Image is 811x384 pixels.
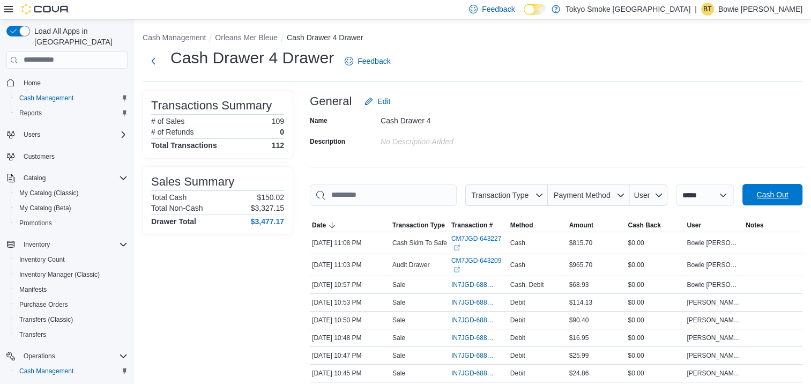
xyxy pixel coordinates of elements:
button: My Catalog (Beta) [11,201,132,216]
button: IN7JGD-6880397 [451,349,506,362]
div: $0.00 [626,314,684,327]
span: $24.86 [569,369,589,378]
span: Debit [510,351,525,360]
span: Cash Management [15,365,128,378]
nav: An example of EuiBreadcrumbs [143,32,802,45]
span: Feedback [482,4,515,14]
span: [PERSON_NAME] [PERSON_NAME] [687,334,741,342]
button: Promotions [11,216,132,231]
a: My Catalog (Classic) [15,187,83,200]
input: This is a search bar. As you type, the results lower in the page will automatically filter. [310,184,457,206]
h6: # of Sales [151,117,184,125]
h4: Total Transactions [151,141,217,150]
span: Cash Management [19,94,73,102]
div: [DATE] 10:53 PM [310,296,390,309]
button: IN7JGD-6880388 [451,367,506,380]
p: Sale [392,351,405,360]
span: Transaction Type [471,191,529,200]
span: Date [312,221,326,230]
span: Cash, Debit [510,280,544,289]
button: Cash Out [742,184,802,205]
span: My Catalog (Beta) [19,204,71,212]
span: Cash Management [19,367,73,375]
button: Inventory Count [11,252,132,267]
button: Operations [19,350,59,363]
span: Method [510,221,533,230]
span: Inventory [24,240,50,249]
span: Cash [510,239,525,247]
div: Cash Drawer 4 [381,112,524,125]
h6: Total Cash [151,193,187,202]
button: Purchase Orders [11,297,132,312]
h1: Cash Drawer 4 Drawer [170,47,334,69]
a: Inventory Manager (Classic) [15,268,104,281]
span: Load All Apps in [GEOGRAPHIC_DATA] [30,26,128,47]
button: Users [19,128,44,141]
span: My Catalog (Classic) [15,187,128,200]
span: Dark Mode [524,15,524,16]
span: [PERSON_NAME] [PERSON_NAME] [687,351,741,360]
span: [PERSON_NAME] [PERSON_NAME] [687,298,741,307]
label: Name [310,116,328,125]
h6: # of Refunds [151,128,194,136]
span: IN7JGD-6880397 [451,351,495,360]
button: IN7JGD-6880416 [451,314,506,327]
span: Promotions [15,217,128,230]
h4: $3,477.17 [251,217,284,226]
button: Manifests [11,282,132,297]
span: Debit [510,298,525,307]
h4: 112 [272,141,284,150]
div: $0.00 [626,237,684,249]
a: Cash Management [15,365,78,378]
span: Amount [569,221,593,230]
span: Customers [24,152,55,161]
button: Reports [11,106,132,121]
button: Notes [743,219,802,232]
span: Promotions [19,219,52,227]
p: Audit Drawer [392,261,429,269]
span: IN7JGD-6880388 [451,369,495,378]
a: Promotions [15,217,56,230]
span: IN7JGD-6880447 [451,280,495,289]
label: Description [310,137,345,146]
button: Cash Management [11,364,132,379]
p: Sale [392,316,405,324]
span: Bowie [PERSON_NAME] [687,239,741,247]
span: User [687,221,701,230]
div: $0.00 [626,331,684,344]
p: $150.02 [257,193,284,202]
a: CM7JGD-643209External link [451,256,506,274]
button: User [684,219,743,232]
span: IN7JGD-6880416 [451,316,495,324]
svg: External link [453,245,460,251]
button: Catalog [19,172,50,184]
span: Reports [19,109,42,117]
span: Users [19,128,128,141]
button: Catalog [2,171,132,186]
div: [DATE] 11:08 PM [310,237,390,249]
div: $0.00 [626,259,684,271]
a: Transfers (Classic) [15,313,77,326]
span: Cash [510,261,525,269]
h3: General [310,95,352,108]
span: Notes [746,221,763,230]
span: Catalog [24,174,46,182]
button: Users [2,127,132,142]
div: [DATE] 10:50 PM [310,314,390,327]
button: Cash Management [143,33,206,42]
p: 109 [272,117,284,125]
span: Operations [19,350,128,363]
span: Inventory Count [15,253,128,266]
span: Manifests [15,283,128,296]
div: [DATE] 10:45 PM [310,367,390,380]
span: Catalog [19,172,128,184]
button: IN7JGD-6880431 [451,296,506,309]
p: | [695,3,697,16]
button: IN7JGD-6880447 [451,278,506,291]
button: Operations [2,349,132,364]
button: Transfers [11,327,132,342]
a: Home [19,77,45,90]
button: Customers [2,149,132,164]
button: Date [310,219,390,232]
span: Payment Method [554,191,611,200]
